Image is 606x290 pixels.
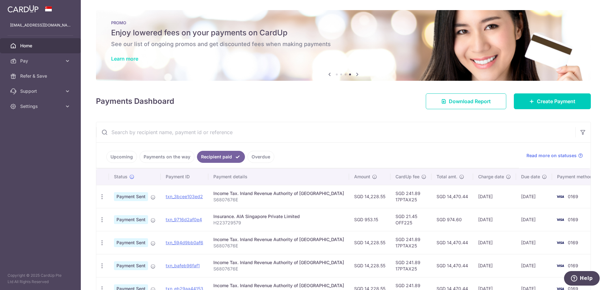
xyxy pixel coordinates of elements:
[111,20,576,25] p: PROMO
[247,151,274,163] a: Overdue
[20,103,62,109] span: Settings
[161,169,208,185] th: Payment ID
[20,43,62,49] span: Home
[213,282,344,289] div: Income Tax. Inland Revenue Authority of [GEOGRAPHIC_DATA]
[111,40,576,48] h6: See our list of ongoing promos and get discounted fees when making payments
[521,174,540,180] span: Due date
[554,193,567,200] img: Bank Card
[554,262,567,269] img: Bank Card
[516,208,552,231] td: [DATE]
[140,151,194,163] a: Payments on the way
[166,194,203,199] a: txn_3bcee103ed2
[213,213,344,220] div: Insurance. AIA Singapore Private Limited
[449,98,491,105] span: Download Report
[473,208,516,231] td: [DATE]
[114,215,148,224] span: Payment Sent
[568,240,578,245] span: 0169
[20,58,62,64] span: Pay
[20,88,62,94] span: Support
[554,216,567,223] img: Bank Card
[213,259,344,266] div: Income Tax. Inland Revenue Authority of [GEOGRAPHIC_DATA]
[111,28,576,38] h5: Enjoy lowered fees on your payments on CardUp
[213,243,344,249] p: S6807676E
[516,185,552,208] td: [DATE]
[568,217,578,222] span: 0169
[114,238,148,247] span: Payment Sent
[197,151,245,163] a: Recipient paid
[516,254,552,277] td: [DATE]
[390,254,431,277] td: SGD 241.89 17PTAX25
[166,217,202,222] a: txn_9716d2af0e4
[8,5,39,13] img: CardUp
[395,174,419,180] span: CardUp fee
[213,236,344,243] div: Income Tax. Inland Revenue Authority of [GEOGRAPHIC_DATA]
[516,231,552,254] td: [DATE]
[20,73,62,79] span: Refer & Save
[213,190,344,197] div: Income Tax. Inland Revenue Authority of [GEOGRAPHIC_DATA]
[349,254,390,277] td: SGD 14,228.55
[349,208,390,231] td: SGD 953.15
[354,174,370,180] span: Amount
[526,152,583,159] a: Read more on statuses
[111,56,138,62] a: Learn more
[390,208,431,231] td: SGD 21.45 OFF225
[431,254,473,277] td: SGD 14,470.44
[10,22,71,28] p: [EMAIL_ADDRESS][DOMAIN_NAME]
[564,271,600,287] iframe: Opens a widget where you can find more information
[431,208,473,231] td: SGD 974.60
[431,185,473,208] td: SGD 14,470.44
[437,174,457,180] span: Total amt.
[213,197,344,203] p: S6807676E
[552,169,600,185] th: Payment method
[473,231,516,254] td: [DATE]
[96,122,575,142] input: Search by recipient name, payment id or reference
[526,152,577,159] span: Read more on statuses
[514,93,591,109] a: Create Payment
[349,185,390,208] td: SGD 14,228.55
[431,231,473,254] td: SGD 14,470.44
[554,239,567,246] img: Bank Card
[114,192,148,201] span: Payment Sent
[473,254,516,277] td: [DATE]
[114,174,128,180] span: Status
[473,185,516,208] td: [DATE]
[166,240,203,245] a: txn_594d9bb0af6
[426,93,506,109] a: Download Report
[213,266,344,272] p: S6807676E
[213,220,344,226] p: H223729579
[166,263,200,268] a: txn_bafeb96faf1
[208,169,349,185] th: Payment details
[96,10,591,81] img: Latest Promos banner
[537,98,575,105] span: Create Payment
[390,185,431,208] td: SGD 241.89 17PTAX25
[390,231,431,254] td: SGD 241.89 17PTAX25
[478,174,504,180] span: Charge date
[106,151,137,163] a: Upcoming
[568,263,578,268] span: 0169
[568,194,578,199] span: 0169
[96,96,174,107] h4: Payments Dashboard
[114,261,148,270] span: Payment Sent
[349,231,390,254] td: SGD 14,228.55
